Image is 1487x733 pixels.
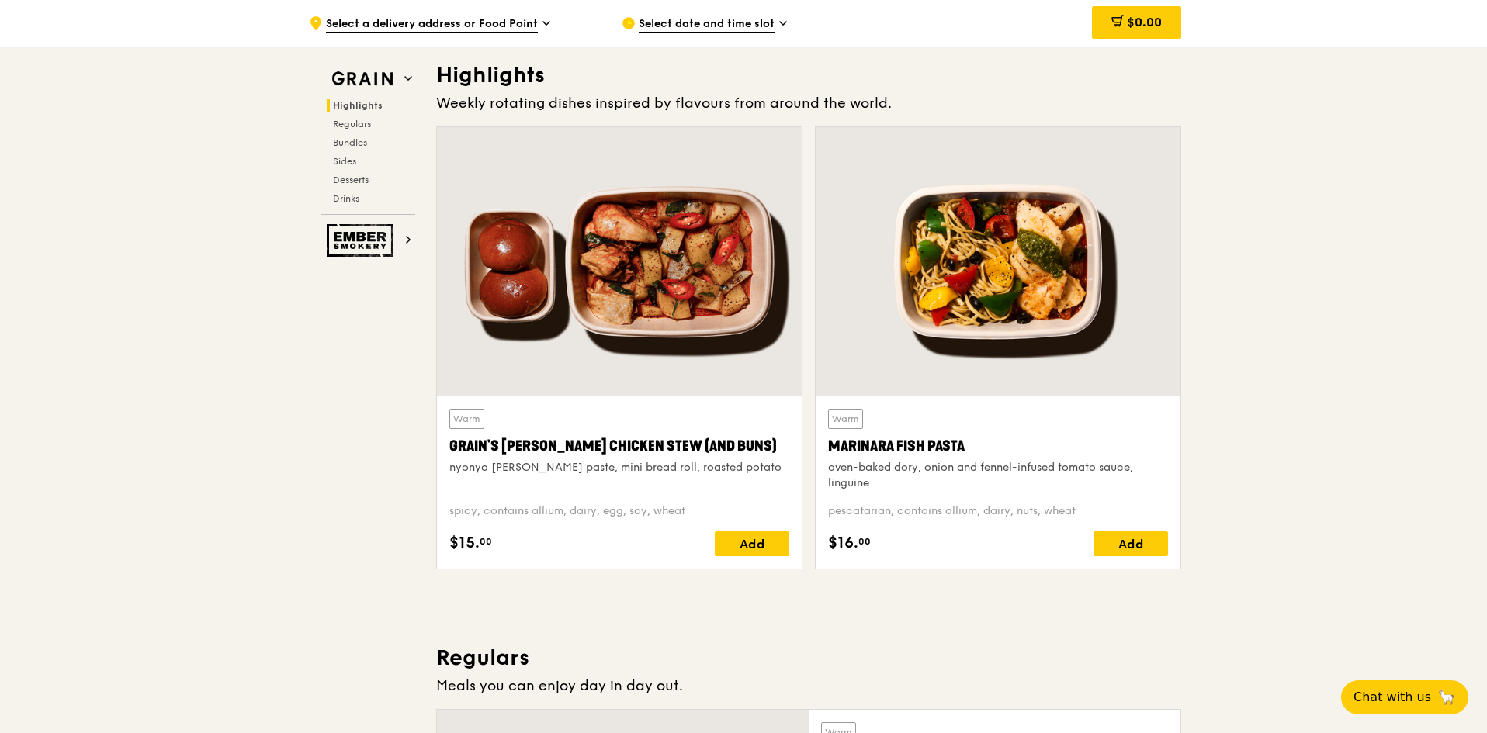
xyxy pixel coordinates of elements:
[327,224,398,257] img: Ember Smokery web logo
[436,644,1181,672] h3: Regulars
[436,92,1181,114] div: Weekly rotating dishes inspired by flavours from around the world.
[449,435,789,457] div: Grain's [PERSON_NAME] Chicken Stew (and buns)
[333,137,367,148] span: Bundles
[449,460,789,475] div: nyonya [PERSON_NAME] paste, mini bread roll, roasted potato
[828,409,863,429] div: Warm
[1437,688,1456,707] span: 🦙
[639,16,775,33] span: Select date and time slot
[333,193,359,204] span: Drinks
[480,535,492,548] span: 00
[436,61,1181,89] h3: Highlights
[1354,688,1431,707] span: Chat with us
[333,119,371,130] span: Regulars
[327,65,398,93] img: Grain web logo
[333,100,383,111] span: Highlights
[326,16,538,33] span: Select a delivery address or Food Point
[449,503,789,519] div: spicy, contains allium, dairy, egg, soy, wheat
[828,460,1168,491] div: oven-baked dory, onion and fennel-infused tomato sauce, linguine
[333,175,369,185] span: Desserts
[858,535,871,548] span: 00
[828,435,1168,457] div: Marinara Fish Pasta
[449,531,480,555] span: $15.
[1341,680,1468,714] button: Chat with us🦙
[436,675,1181,697] div: Meals you can enjoy day in day out.
[828,531,858,555] span: $16.
[828,503,1168,519] div: pescatarian, contains allium, dairy, nuts, wheat
[1094,531,1168,556] div: Add
[715,531,789,556] div: Add
[333,156,356,167] span: Sides
[449,409,484,429] div: Warm
[1127,15,1162,29] span: $0.00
